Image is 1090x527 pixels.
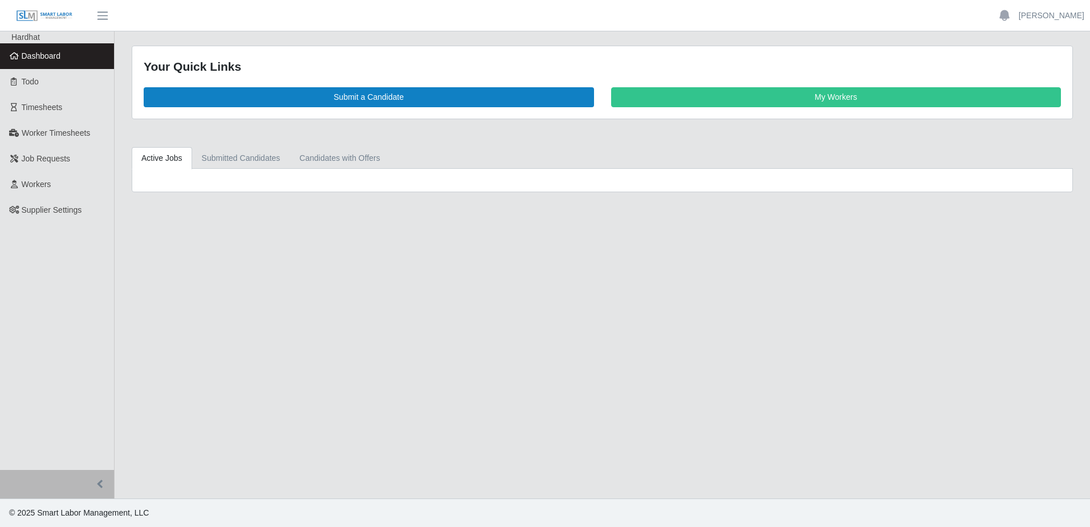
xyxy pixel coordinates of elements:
span: Dashboard [22,51,61,60]
span: Worker Timesheets [22,128,90,137]
a: Active Jobs [132,147,192,169]
a: [PERSON_NAME] [1019,10,1084,22]
span: Todo [22,77,39,86]
div: Your Quick Links [144,58,1061,76]
a: Submitted Candidates [192,147,290,169]
a: My Workers [611,87,1061,107]
a: Candidates with Offers [290,147,389,169]
img: SLM Logo [16,10,73,22]
a: Submit a Candidate [144,87,594,107]
span: Hardhat [11,33,40,42]
span: Job Requests [22,154,71,163]
span: Workers [22,180,51,189]
span: Supplier Settings [22,205,82,214]
span: © 2025 Smart Labor Management, LLC [9,508,149,517]
span: Timesheets [22,103,63,112]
